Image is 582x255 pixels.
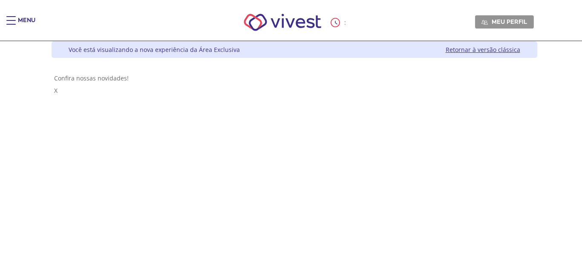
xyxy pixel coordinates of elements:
div: : [331,18,348,27]
span: Meu perfil [492,18,527,26]
img: Meu perfil [481,19,488,26]
a: Retornar à versão clássica [446,46,520,54]
span: X [54,86,58,95]
div: Você está visualizando a nova experiência da Área Exclusiva [69,46,240,54]
a: Meu perfil [475,15,534,28]
div: Confira nossas novidades! [54,74,535,82]
img: Vivest [234,4,331,40]
div: Vivest [45,41,537,255]
div: Menu [18,16,35,33]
